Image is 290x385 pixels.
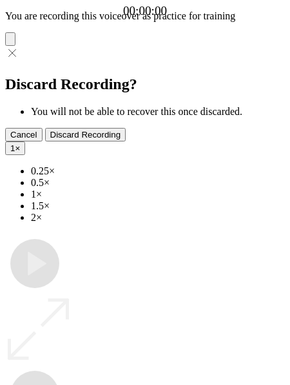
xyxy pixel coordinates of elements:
li: 2× [31,212,285,224]
li: 1.5× [31,200,285,212]
span: 1 [10,143,15,153]
li: 0.5× [31,177,285,189]
li: 1× [31,189,285,200]
h2: Discard Recording? [5,76,285,93]
li: 0.25× [31,165,285,177]
button: Discard Recording [45,128,126,141]
li: You will not be able to recover this once discarded. [31,106,285,118]
p: You are recording this voiceover as practice for training [5,10,285,22]
button: Cancel [5,128,43,141]
button: 1× [5,141,25,155]
a: 00:00:00 [123,4,167,18]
